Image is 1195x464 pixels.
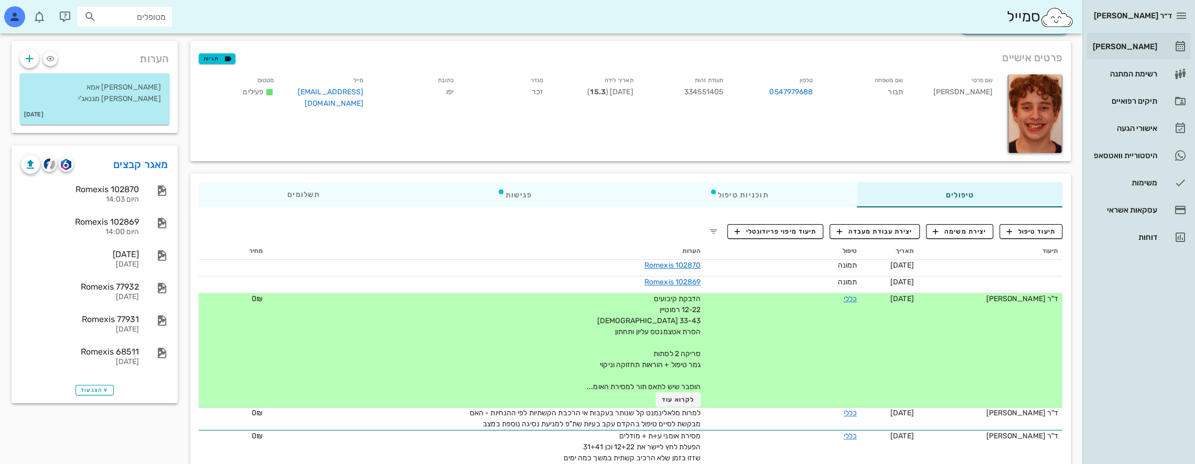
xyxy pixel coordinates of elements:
a: כללי [843,432,856,440]
div: עסקאות אשראי [1091,206,1157,214]
a: Romexis 102870 [644,261,701,270]
a: משימות [1086,170,1191,195]
a: כללי [843,408,856,417]
small: שם משפחה [875,77,903,84]
span: [DATE] [890,278,914,286]
a: 0547979688 [769,86,813,98]
span: פרטים אישיים [1002,49,1062,66]
span: [DATE] [890,294,914,303]
div: [DATE] [21,325,139,334]
small: תעודת זהות [695,77,723,84]
div: היום 14:03 [21,195,139,204]
small: סטטוס [257,77,274,84]
span: למרות מלאלינמנט קל שנותר בעקבות אי הרכבת הקשתיות לפי ההנחיות - האם מבקשת לסיים טיפול בהקדם עקב בע... [470,408,701,428]
small: כתובת [438,77,454,84]
button: cliniview logo [42,157,57,172]
small: [DATE] [24,109,44,120]
span: יצירת משימה [933,227,986,236]
button: יצירת עבודת מעבדה [830,224,919,239]
div: [PERSON_NAME] [911,72,1001,116]
button: תיעוד טיפול [999,224,1062,239]
span: 0₪ [252,294,263,303]
small: טלפון [800,77,813,84]
div: משימות [1091,179,1157,187]
span: תיעוד טיפול [1007,227,1056,236]
span: לקרוא עוד [662,396,694,403]
span: [DATE] [890,408,914,417]
div: ד"ר [PERSON_NAME] [922,430,1058,441]
div: סמייל [1006,6,1074,28]
a: [EMAIL_ADDRESS][DOMAIN_NAME] [298,87,364,108]
button: romexis logo [59,157,73,172]
div: טיפולים [857,182,1062,207]
small: מייל [353,77,363,84]
div: [DATE] [21,358,139,367]
div: [DATE] [21,260,139,269]
div: [DATE] [21,293,139,302]
p: [PERSON_NAME] אמא [PERSON_NAME] מגנאג'י [28,82,161,105]
div: רשימת המתנה [1091,70,1157,78]
strong: 15.3 [590,87,605,96]
span: [DATE] [890,432,914,440]
button: יצירת משימה [926,224,994,239]
a: תיקים רפואיים [1086,89,1191,114]
span: פעילים [243,87,263,96]
a: עסקאות אשראי [1086,197,1191,223]
div: היסטוריית וואטסאפ [1091,151,1157,160]
div: היום 14:00 [21,228,139,237]
span: תג [31,8,37,15]
small: שם פרטי [971,77,993,84]
span: תמונה [837,261,857,270]
span: תיעוד מיפוי פריודונטלי [734,227,816,236]
span: תמונה [837,278,857,286]
span: יפו [446,87,453,96]
div: Romexis 77931 [21,314,139,324]
button: תיעוד מיפוי פריודונטלי [727,224,824,239]
div: תוכניות טיפול [620,182,857,207]
th: טיפול [705,243,861,260]
div: Romexis 68511 [21,347,139,357]
th: מחיר [199,243,267,260]
span: תשלומים [287,191,320,198]
th: תיעוד [918,243,1062,260]
small: תאריך לידה [605,77,633,84]
th: הערות [267,243,705,260]
th: תאריך [861,243,918,260]
span: 0₪ [252,432,263,440]
a: כללי [843,294,856,303]
a: היסטוריית וואטסאפ [1086,143,1191,168]
div: Romexis 102869 [21,217,139,227]
div: Romexis 102870 [21,184,139,194]
img: SmileCloud logo [1040,7,1074,28]
button: לקרוא עוד [655,392,701,407]
div: [PERSON_NAME] [1091,42,1157,51]
img: cliniview logo [44,158,56,170]
div: אישורי הגעה [1091,124,1157,132]
div: תיקים רפואיים [1091,97,1157,105]
span: 334551405 [684,87,723,96]
div: תבור [821,72,911,116]
span: יצירת עבודת מעבדה [837,227,912,236]
span: הצג עוד [81,387,109,393]
a: דוחות [1086,225,1191,250]
div: ד"ר [PERSON_NAME] [922,293,1058,304]
img: romexis logo [61,159,71,170]
span: ד״ר [PERSON_NAME] [1094,11,1172,20]
a: מאגר קבצים [113,156,168,173]
a: אישורי הגעה [1086,116,1191,141]
span: תגיות [203,54,231,63]
span: [DATE] [890,261,914,270]
div: דוחות [1091,233,1157,241]
div: הערות [12,41,178,71]
a: [PERSON_NAME] [1086,34,1191,59]
div: [DATE] [21,249,139,259]
span: [DATE] ( ) [587,87,633,96]
div: ד"ר [PERSON_NAME] [922,407,1058,418]
button: הצג עוד [76,385,114,395]
a: רשימת המתנה [1086,61,1191,86]
div: פגישות [408,182,620,207]
button: תגיות [199,53,235,64]
small: מגדר [531,77,543,84]
div: זכר [462,72,552,116]
div: Romexis 77932 [21,282,139,292]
